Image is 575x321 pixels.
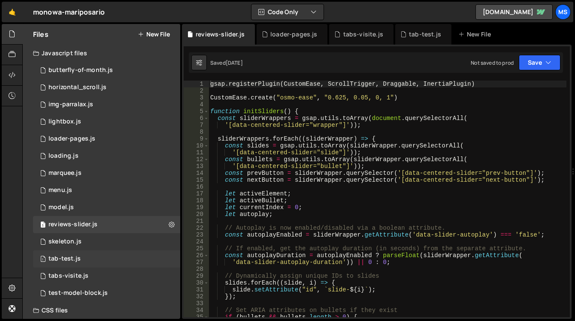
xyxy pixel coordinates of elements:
[48,255,81,263] div: tab-test.js
[48,238,82,246] div: skeleton.js
[184,170,209,177] div: 14
[196,30,245,39] div: reviews-slider.js
[184,259,209,266] div: 27
[40,256,45,263] span: 1
[184,293,209,300] div: 32
[184,101,209,108] div: 4
[184,266,209,273] div: 28
[33,250,180,267] div: 16967/47456.js
[33,96,180,113] div: 16967/47342.js
[184,307,209,314] div: 34
[48,272,88,280] div: tabs-visite.js
[48,101,93,108] div: img-parralax.js
[184,252,209,259] div: 26
[184,156,209,163] div: 12
[33,79,180,96] div: 16967/46535.js
[40,222,45,229] span: 1
[184,122,209,129] div: 7
[23,302,180,319] div: CSS files
[184,279,209,286] div: 30
[475,4,553,20] a: [DOMAIN_NAME]
[48,135,95,143] div: loader-pages.js
[184,190,209,197] div: 17
[33,182,180,199] div: 16967/46877.js
[48,186,72,194] div: menu.js
[33,199,180,216] div: 16967/46905.js
[184,108,209,115] div: 5
[184,238,209,245] div: 24
[184,211,209,218] div: 20
[184,163,209,170] div: 13
[48,221,97,228] div: reviews-slider.js
[184,94,209,101] div: 3
[184,314,209,321] div: 35
[184,135,209,142] div: 9
[138,31,170,38] button: New File
[33,147,180,165] div: 16967/46876.js
[184,183,209,190] div: 16
[184,129,209,135] div: 8
[48,84,106,91] div: horizontal_scroll.js
[184,231,209,238] div: 23
[458,30,494,39] div: New File
[48,118,81,126] div: lightbox.js
[184,81,209,87] div: 1
[33,267,180,285] div: 16967/47718.js
[184,177,209,183] div: 15
[48,204,74,211] div: model.js
[184,273,209,279] div: 29
[471,59,514,66] div: Not saved to prod
[251,4,324,20] button: Code Only
[23,45,180,62] div: Javascript files
[48,169,82,177] div: marquee.js
[33,216,180,233] div: 16967/46536.js
[184,225,209,231] div: 22
[33,130,180,147] div: loader-pages.js
[184,142,209,149] div: 10
[226,59,243,66] div: [DATE]
[33,30,48,39] h2: Files
[33,7,105,17] div: monowa-mariposario
[33,285,180,302] div: 16967/47531.js
[184,204,209,211] div: 19
[343,30,383,39] div: tabs-visite.js
[33,113,180,130] div: 16967/47307.js
[33,233,180,250] div: 16967/46878.js
[555,4,571,20] a: ms
[270,30,317,39] div: loader-pages.js
[184,286,209,293] div: 31
[184,197,209,204] div: 18
[48,66,113,74] div: butterfly-of-month.js
[519,55,560,70] button: Save
[184,115,209,122] div: 6
[409,30,441,39] div: tab-test.js
[48,152,79,160] div: loading.js
[33,165,180,182] div: 16967/46534.js
[184,87,209,94] div: 2
[184,149,209,156] div: 11
[184,245,209,252] div: 25
[48,289,108,297] div: test-model-block.js
[33,62,180,79] div: 16967/46875.js
[184,218,209,225] div: 21
[210,59,243,66] div: Saved
[184,300,209,307] div: 33
[2,2,23,22] a: 🤙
